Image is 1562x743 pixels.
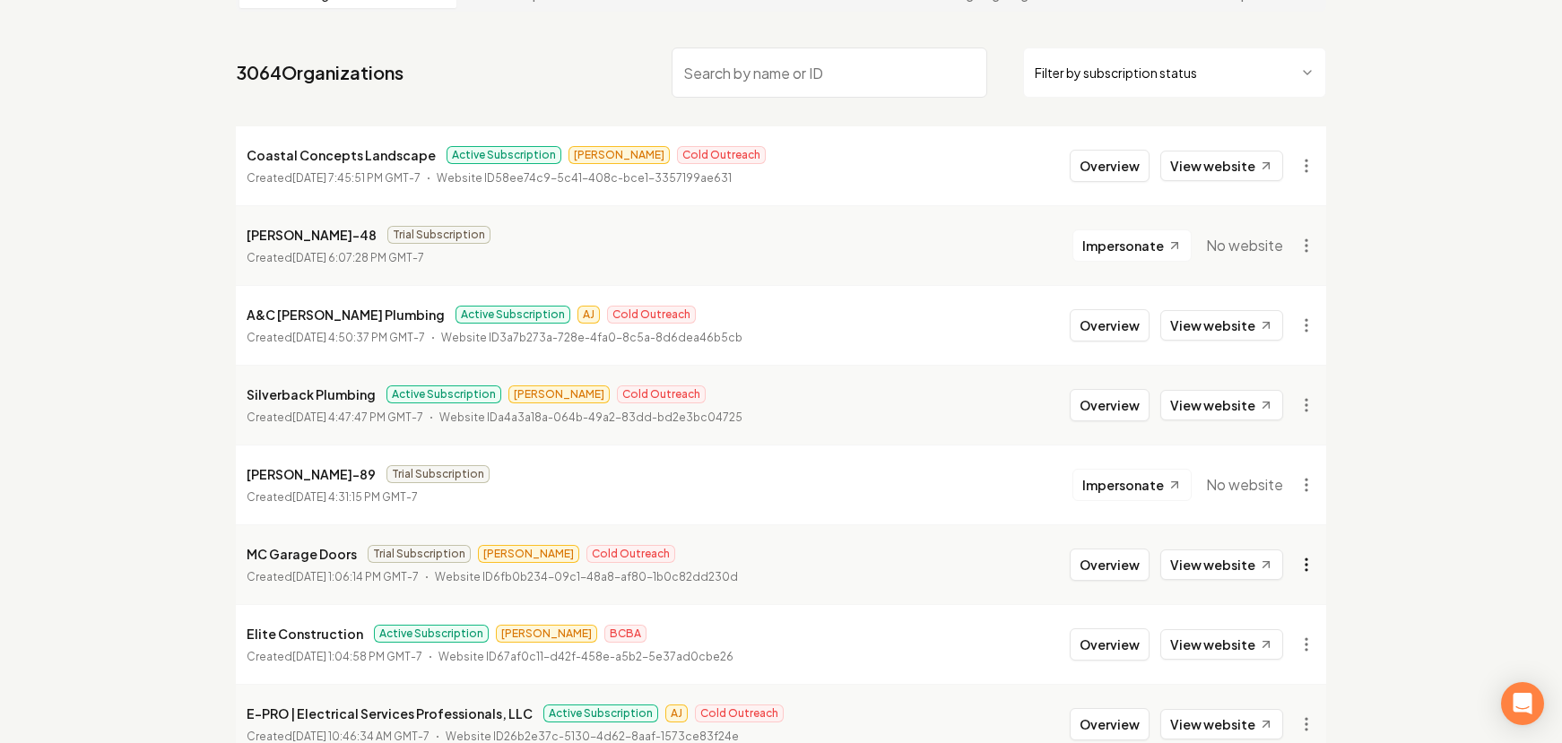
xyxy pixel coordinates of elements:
[543,704,658,722] span: Active Subscription
[247,224,377,246] p: [PERSON_NAME]-48
[292,410,423,424] time: [DATE] 4:47:47 PM GMT-7
[665,704,688,722] span: AJ
[247,463,376,485] p: [PERSON_NAME]-89
[677,146,766,164] span: Cold Outreach
[568,146,670,164] span: [PERSON_NAME]
[1501,682,1544,725] div: Open Intercom Messenger
[1070,150,1150,182] button: Overview
[439,409,742,427] p: Website ID a4a3a18a-064b-49a2-83dd-bd2e3bc04725
[617,385,706,403] span: Cold Outreach
[292,650,422,663] time: [DATE] 1:04:58 PM GMT-7
[292,331,425,344] time: [DATE] 4:50:37 PM GMT-7
[447,146,561,164] span: Active Subscription
[1160,310,1283,341] a: View website
[577,306,600,324] span: AJ
[247,329,425,347] p: Created
[1072,229,1192,262] button: Impersonate
[1072,469,1192,501] button: Impersonate
[607,306,696,324] span: Cold Outreach
[247,568,419,586] p: Created
[1082,476,1164,494] span: Impersonate
[1070,708,1150,740] button: Overview
[1206,474,1283,496] span: No website
[435,568,738,586] p: Website ID 6fb0b234-09c1-48a8-af80-1b0c82dd230d
[292,251,424,264] time: [DATE] 6:07:28 PM GMT-7
[1206,235,1283,256] span: No website
[456,306,570,324] span: Active Subscription
[247,703,533,724] p: E-PRO | Electrical Services Professionals, LLC
[604,625,646,643] span: BCBA
[1160,151,1283,181] a: View website
[1082,237,1164,255] span: Impersonate
[1070,628,1150,661] button: Overview
[247,169,421,187] p: Created
[247,623,363,644] p: Elite Construction
[374,625,489,643] span: Active Subscription
[247,144,436,166] p: Coastal Concepts Landscape
[247,249,424,267] p: Created
[387,226,490,244] span: Trial Subscription
[438,648,733,666] p: Website ID 67af0c11-d42f-458e-a5b2-5e37ad0cbe26
[247,384,376,405] p: Silverback Plumbing
[695,704,784,722] span: Cold Outreach
[247,488,418,506] p: Created
[1160,390,1283,420] a: View website
[1160,549,1283,580] a: View website
[368,545,471,563] span: Trial Subscription
[236,60,404,85] a: 3064Organizations
[437,169,732,187] p: Website ID 58ee74c9-5c41-408c-bce1-3357199ae631
[247,304,445,325] p: A&C [PERSON_NAME] Plumbing
[1070,389,1150,421] button: Overview
[292,490,418,504] time: [DATE] 4:31:15 PM GMT-7
[247,543,357,565] p: MC Garage Doors
[1070,549,1150,581] button: Overview
[292,570,419,583] time: [DATE] 1:06:14 PM GMT-7
[478,545,579,563] span: [PERSON_NAME]
[292,730,430,743] time: [DATE] 10:46:34 AM GMT-7
[292,171,421,185] time: [DATE] 7:45:51 PM GMT-7
[386,385,501,403] span: Active Subscription
[672,48,987,98] input: Search by name or ID
[1160,629,1283,660] a: View website
[386,465,490,483] span: Trial Subscription
[586,545,675,563] span: Cold Outreach
[247,648,422,666] p: Created
[508,385,610,403] span: [PERSON_NAME]
[1160,709,1283,739] a: View website
[1070,309,1150,341] button: Overview
[441,329,742,347] p: Website ID 3a7b273a-728e-4fa0-8c5a-8d6dea46b5cb
[496,625,597,643] span: [PERSON_NAME]
[247,409,423,427] p: Created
